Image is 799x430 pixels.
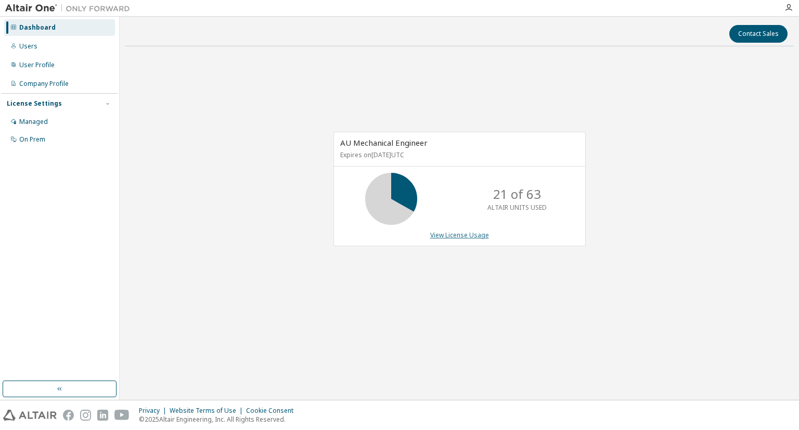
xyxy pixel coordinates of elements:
[430,231,489,239] a: View License Usage
[19,23,56,32] div: Dashboard
[7,99,62,108] div: License Settings
[5,3,135,14] img: Altair One
[340,137,428,148] span: AU Mechanical Engineer
[246,407,300,415] div: Cookie Consent
[97,410,108,421] img: linkedin.svg
[63,410,74,421] img: facebook.svg
[170,407,246,415] div: Website Terms of Use
[340,150,576,159] p: Expires on [DATE] UTC
[19,42,37,50] div: Users
[19,135,45,144] div: On Prem
[114,410,130,421] img: youtube.svg
[487,203,547,212] p: ALTAIR UNITS USED
[19,118,48,126] div: Managed
[493,185,541,203] p: 21 of 63
[19,61,55,69] div: User Profile
[139,415,300,424] p: © 2025 Altair Engineering, Inc. All Rights Reserved.
[139,407,170,415] div: Privacy
[80,410,91,421] img: instagram.svg
[3,410,57,421] img: altair_logo.svg
[19,80,69,88] div: Company Profile
[729,25,788,43] button: Contact Sales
